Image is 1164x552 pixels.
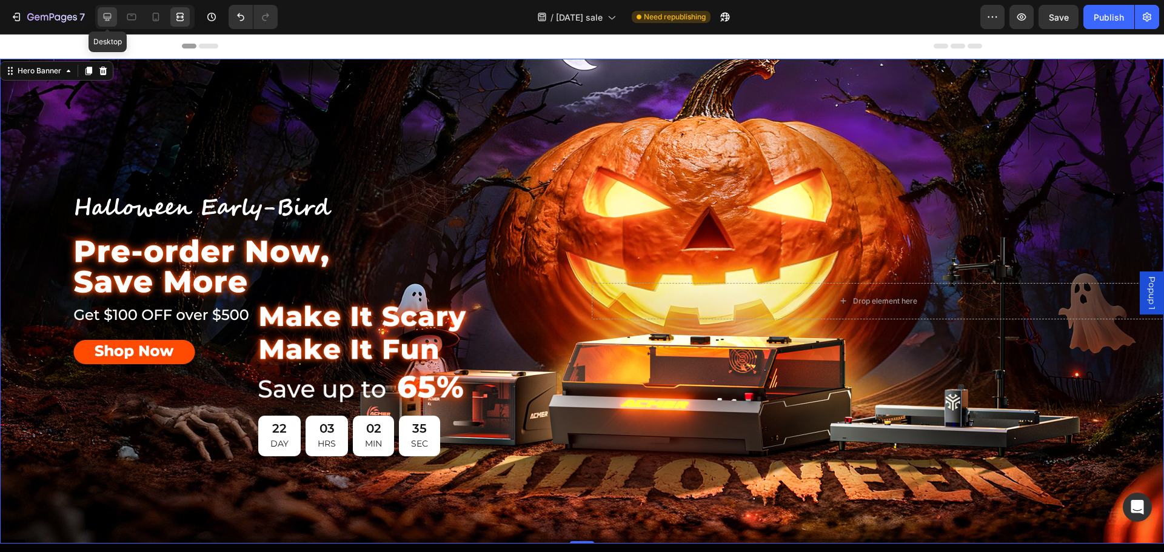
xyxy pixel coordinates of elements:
[644,12,706,22] span: Need republishing
[556,11,603,24] span: [DATE] sale
[318,387,336,402] div: 03
[270,402,289,417] p: DAY
[252,264,473,333] img: gempages_485368874087220478-da61ba44-2681-476b-a8ff-97273ee68741.png
[1049,12,1069,22] span: Save
[1039,5,1079,29] button: Save
[1083,5,1134,29] button: Publish
[411,387,428,402] div: 35
[15,32,64,42] div: Hero Banner
[853,262,917,272] div: Drop element here
[1094,11,1124,24] div: Publish
[229,5,278,29] div: Undo/Redo
[79,10,85,24] p: 7
[365,387,382,402] div: 02
[365,402,382,417] p: MIN
[411,402,428,417] p: SEC
[550,11,554,24] span: /
[318,402,336,417] p: HRS
[5,5,90,29] button: 7
[270,387,289,402] div: 22
[1123,493,1152,522] div: Open Intercom Messenger
[1146,242,1158,276] span: Popup 1
[258,327,477,378] img: gempages_485368874087220478-812d82a9-fa79-4b94-8802-2023a80095cc.png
